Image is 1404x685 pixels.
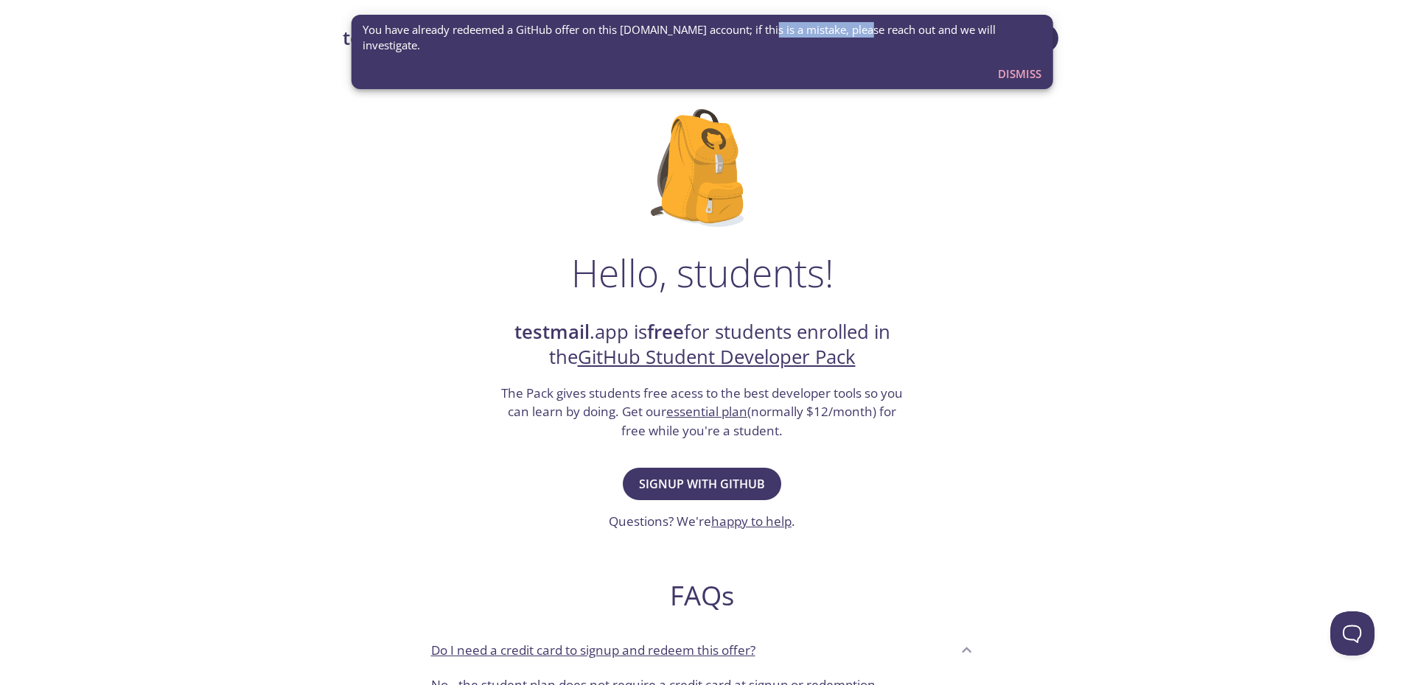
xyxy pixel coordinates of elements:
[500,384,905,440] h3: The Pack gives students free acess to the best developer tools so you can learn by doing. Get our...
[514,319,590,345] strong: testmail
[500,320,905,370] h2: .app is for students enrolled in the
[431,641,755,660] p: Do I need a credit card to signup and redeem this offer?
[571,250,834,295] h1: Hello, students!
[363,22,1041,54] span: You have already redeemed a GitHub offer on this [DOMAIN_NAME] account; if this is a mistake, ple...
[419,630,985,670] div: Do I need a credit card to signup and redeem this offer?
[639,474,765,494] span: Signup with GitHub
[666,403,747,420] a: essential plan
[992,60,1047,88] button: Dismiss
[609,512,795,531] h3: Questions? We're .
[1330,611,1375,656] iframe: Help Scout Beacon - Open
[419,579,985,612] h2: FAQs
[343,25,418,51] strong: testmail
[343,26,749,51] a: testmail.app
[647,319,684,345] strong: free
[998,64,1041,83] span: Dismiss
[578,344,856,370] a: GitHub Student Developer Pack
[623,468,781,500] button: Signup with GitHub
[711,513,792,530] a: happy to help
[651,109,753,227] img: github-student-backpack.png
